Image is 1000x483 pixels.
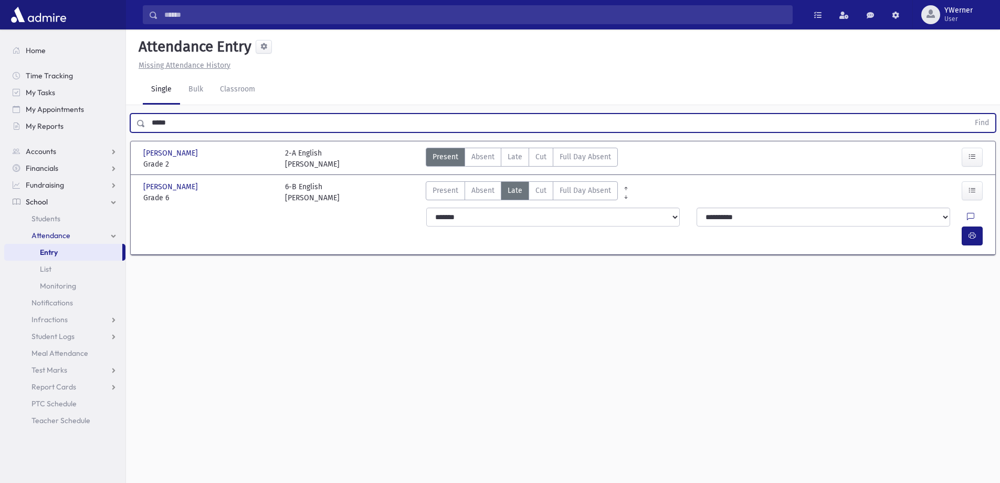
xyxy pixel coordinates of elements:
span: [PERSON_NAME] [143,148,200,159]
span: Grade 6 [143,192,275,203]
span: Test Marks [31,365,67,375]
a: Report Cards [4,378,125,395]
span: Accounts [26,147,56,156]
span: Late [508,151,522,162]
a: My Tasks [4,84,125,101]
span: Fundraising [26,180,64,190]
span: Report Cards [31,382,76,392]
span: My Tasks [26,88,55,97]
a: Student Logs [4,328,125,345]
span: Monitoring [40,281,76,291]
span: Students [31,214,60,223]
span: Attendance [31,231,70,240]
span: Teacher Schedule [31,416,90,425]
a: Missing Attendance History [134,61,230,70]
span: User [944,15,973,23]
a: My Reports [4,118,125,135]
span: YWerner [944,6,973,15]
a: Financials [4,160,125,177]
a: Accounts [4,143,125,160]
span: Absent [471,185,494,196]
span: Present [433,185,458,196]
a: Students [4,210,125,227]
a: Entry [4,244,122,261]
span: PTC Schedule [31,399,77,408]
span: Late [508,185,522,196]
span: Cut [535,185,546,196]
span: Infractions [31,315,68,324]
span: Present [433,151,458,162]
a: My Appointments [4,101,125,118]
span: Entry [40,248,58,257]
span: My Appointments [26,105,84,114]
a: Teacher Schedule [4,412,125,429]
span: Financials [26,163,58,173]
a: Bulk [180,75,212,105]
div: 2-A English [PERSON_NAME] [285,148,340,170]
input: Search [158,5,792,24]
span: [PERSON_NAME] [143,181,200,192]
h5: Attendance Entry [134,38,251,56]
span: Grade 2 [143,159,275,170]
a: PTC Schedule [4,395,125,412]
span: Absent [471,151,494,162]
div: AttTypes [426,181,618,203]
a: Test Marks [4,362,125,378]
u: Missing Attendance History [139,61,230,70]
a: Monitoring [4,278,125,294]
a: Fundraising [4,177,125,193]
a: Home [4,42,125,59]
img: AdmirePro [8,4,69,25]
span: Full Day Absent [560,185,611,196]
button: Find [969,114,995,132]
a: School [4,193,125,210]
div: 6-B English [PERSON_NAME] [285,181,340,203]
span: Notifications [31,298,73,307]
a: Meal Attendance [4,345,125,362]
span: Full Day Absent [560,151,611,162]
a: Notifications [4,294,125,311]
span: School [26,197,48,207]
a: Attendance [4,227,125,244]
span: Meal Attendance [31,348,88,358]
span: My Reports [26,121,64,131]
a: Infractions [4,311,125,328]
span: Cut [535,151,546,162]
div: AttTypes [426,148,618,170]
span: Time Tracking [26,71,73,80]
a: List [4,261,125,278]
a: Classroom [212,75,264,105]
a: Single [143,75,180,105]
span: Home [26,46,46,55]
span: List [40,264,51,274]
span: Student Logs [31,332,75,341]
a: Time Tracking [4,67,125,84]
